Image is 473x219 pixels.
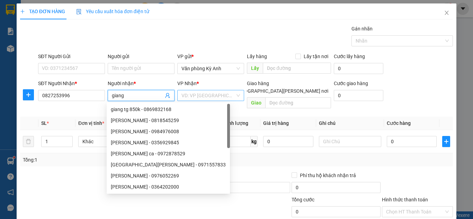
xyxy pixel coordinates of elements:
[165,93,170,98] span: user-add
[442,136,450,147] button: plus
[234,87,331,95] span: [GEOGRAPHIC_DATA][PERSON_NAME] nơi
[76,9,82,15] img: icon
[177,81,197,86] span: VP Nhận
[107,126,230,137] div: giang - 0984976008
[437,3,456,23] button: Close
[38,53,105,60] div: SĐT Người Gửi
[111,150,226,157] div: [PERSON_NAME] ca - 0972878529
[82,136,136,147] span: Khác
[107,170,230,181] div: giang - 0976052269
[20,9,65,14] span: TẠO ĐƠN HÀNG
[265,97,331,108] input: Dọc đường
[334,81,368,86] label: Cước giao hàng
[263,136,313,147] input: 0
[78,120,104,126] span: Đơn vị tính
[111,172,226,180] div: [PERSON_NAME] - 0976052269
[319,136,381,147] input: Ghi Chú
[334,63,383,74] input: Cước lấy hàng
[108,80,175,87] div: Người nhận
[107,181,230,192] div: trường giang - 0364202000
[247,97,265,108] span: Giao
[316,117,384,130] th: Ghi chú
[334,54,365,59] label: Cước lấy hàng
[443,139,450,144] span: plus
[111,128,226,135] div: [PERSON_NAME] - 0984976008
[111,106,226,113] div: giang tg 850k - 0869832168
[23,136,34,147] button: delete
[177,53,244,60] div: VP gửi
[107,148,230,159] div: giang ca - 0972878529
[263,120,289,126] span: Giá trị hàng
[387,120,411,126] span: Cước hàng
[297,172,359,179] span: Phí thu hộ khách nhận trả
[334,90,383,101] input: Cước giao hàng
[301,53,331,60] span: Lấy tận nơi
[111,139,226,146] div: [PERSON_NAME] - 0356929845
[181,63,240,74] span: Văn phòng Kỳ Anh
[41,120,47,126] span: SL
[444,10,449,16] span: close
[111,183,226,191] div: [PERSON_NAME] - 0364202000
[107,137,230,148] div: chu giang - 0356929845
[251,136,258,147] span: kg
[23,156,183,164] div: Tổng: 1
[20,9,25,14] span: plus
[76,9,149,14] span: Yêu cầu xuất hóa đơn điện tử
[247,54,267,59] span: Lấy hàng
[111,161,226,168] div: [GEOGRAPHIC_DATA][PERSON_NAME] - 0971557833
[23,89,34,100] button: plus
[351,26,373,31] label: Gán nhãn
[108,53,175,60] div: Người gửi
[263,63,331,74] input: Dọc đường
[111,117,226,124] div: [PERSON_NAME] - 0818545259
[292,197,314,202] span: Tổng cước
[107,115,230,126] div: giang - 0818545259
[247,63,263,74] span: Lấy
[382,197,428,202] label: Hình thức thanh toán
[247,81,269,86] span: Giao hàng
[107,104,230,115] div: giang tg 850k - 0869832168
[38,80,105,87] div: SĐT Người Nhận
[223,120,248,126] span: Định lượng
[23,92,34,98] span: plus
[107,159,230,170] div: trà giang - 0971557833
